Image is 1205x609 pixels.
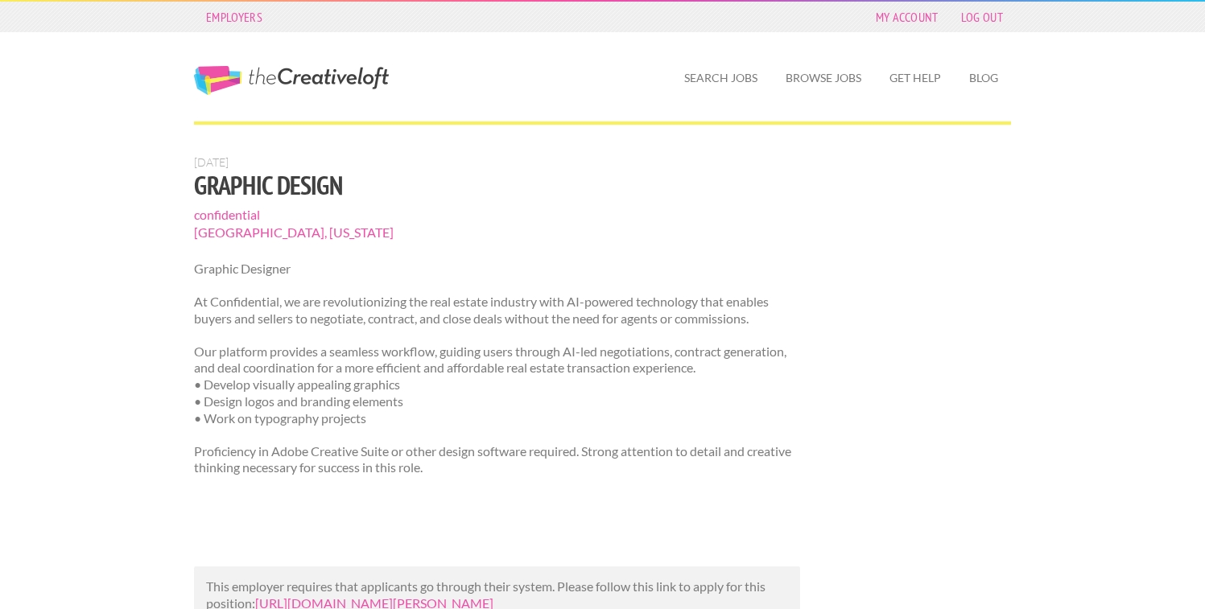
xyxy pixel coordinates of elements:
[194,344,800,427] p: Our platform provides a seamless workflow, guiding users through AI-led negotiations, contract ge...
[956,60,1011,97] a: Blog
[868,6,947,28] a: My Account
[194,224,800,241] span: [GEOGRAPHIC_DATA], [US_STATE]
[194,261,800,278] p: Graphic Designer
[194,66,389,95] a: The Creative Loft
[194,206,800,224] span: confidential
[194,171,800,200] h1: Graphic Design
[877,60,954,97] a: Get Help
[198,6,270,28] a: Employers
[953,6,1011,28] a: Log Out
[671,60,770,97] a: Search Jobs
[194,443,800,477] p: Proficiency in Adobe Creative Suite or other design software required. Strong attention to detail...
[773,60,874,97] a: Browse Jobs
[194,155,229,169] span: [DATE]
[194,294,800,327] p: At Confidential, we are revolutionizing the real estate industry with AI-powered technology that ...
